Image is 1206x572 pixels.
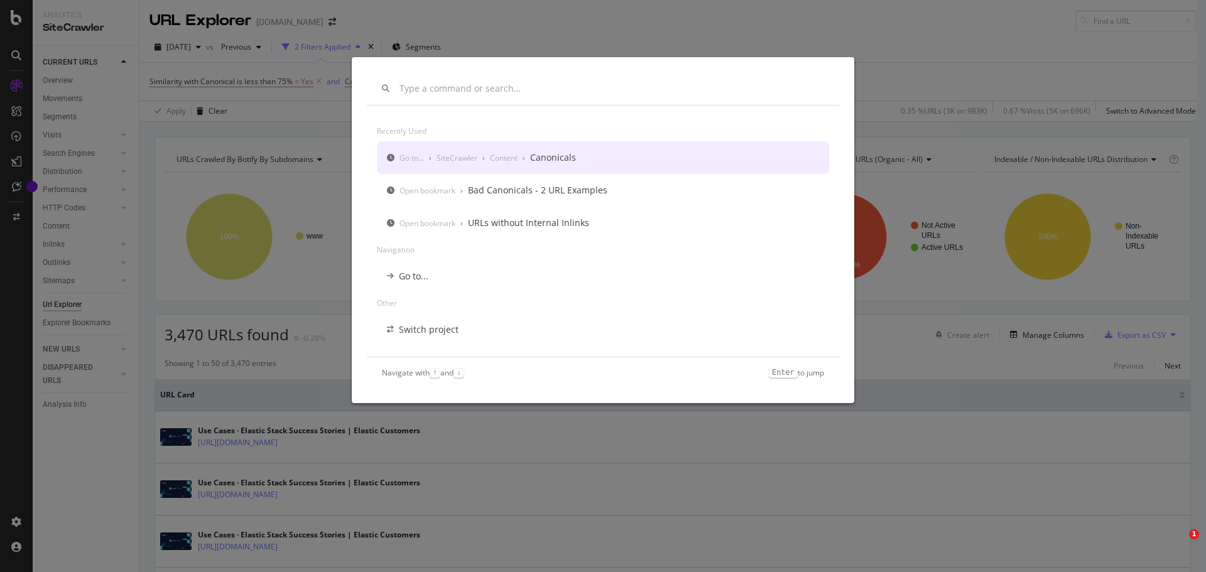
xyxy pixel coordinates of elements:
span: 1 [1189,529,1199,539]
div: Recently used [377,121,829,141]
div: SiteCrawler [437,153,477,163]
div: Other [377,293,829,313]
div: Open bookmark [399,185,455,196]
div: Switch project [399,323,459,336]
kbd: ↓ [454,368,464,378]
div: Navigate with and [382,367,464,378]
kbd: Enter [769,368,798,378]
div: Bad Canonicals - 2 URL Examples [468,184,607,197]
div: › [482,153,485,163]
input: Type a command or search… [399,84,824,94]
iframe: Intercom live chat [1163,529,1193,559]
div: Navigation [377,239,829,260]
div: › [523,153,525,163]
div: › [460,218,463,229]
div: Open bookmark [398,356,465,369]
div: URLs without Internal Inlinks [468,217,589,229]
div: Open bookmark [399,218,455,229]
div: › [460,185,463,196]
div: Go to... [399,270,428,283]
div: to jump [769,367,824,378]
kbd: ↑ [430,368,440,378]
div: Canonicals [530,151,576,164]
div: Go to... [399,153,424,163]
div: › [429,153,432,163]
div: Content [490,153,518,163]
div: modal [352,57,854,403]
